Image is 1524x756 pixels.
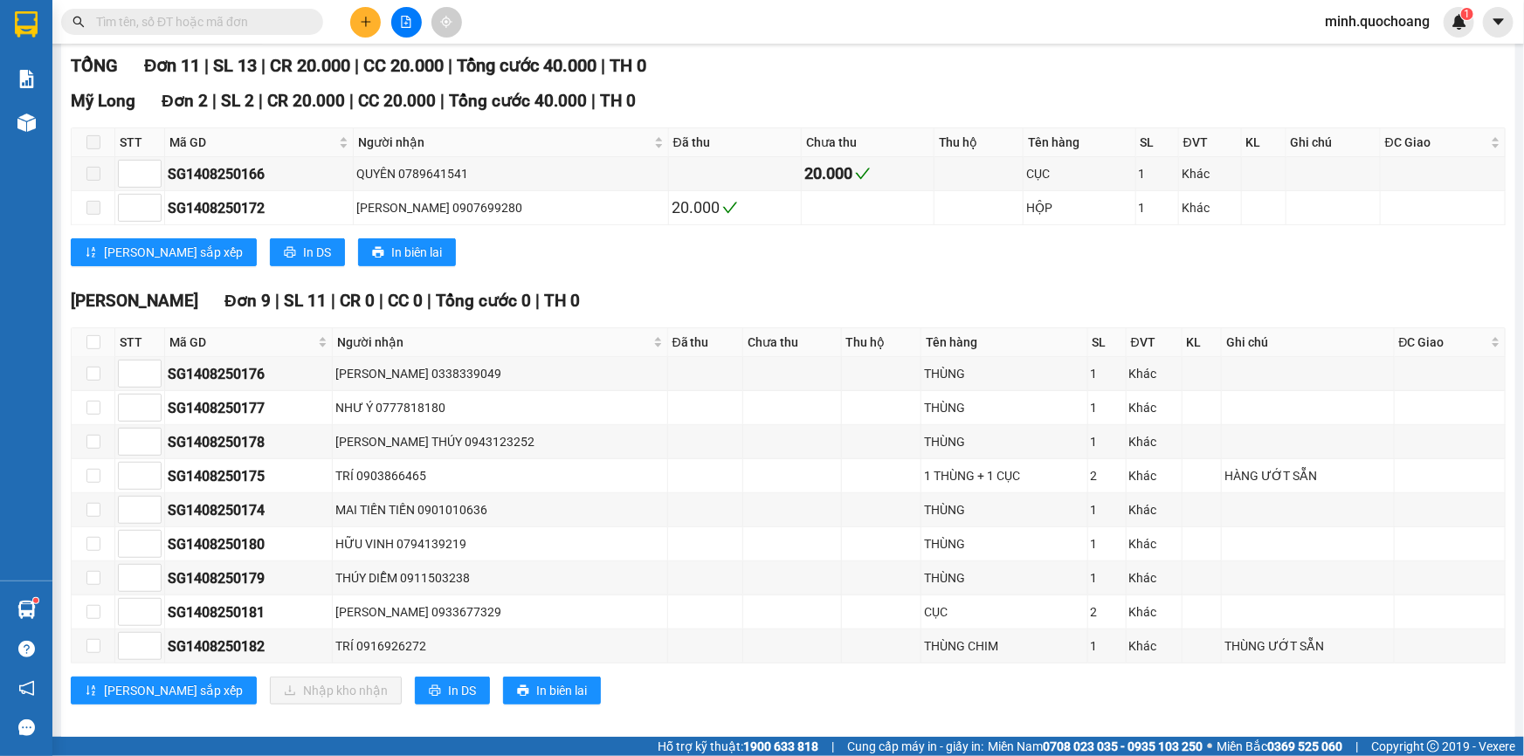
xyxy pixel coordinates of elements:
[221,91,254,111] span: SL 2
[18,641,35,657] span: question-circle
[270,238,345,266] button: printerIn DS
[1207,743,1212,750] span: ⚪️
[162,91,208,111] span: Đơn 2
[15,15,192,36] div: [PERSON_NAME]
[18,680,35,697] span: notification
[924,636,1085,656] div: THÙNG CHIM
[71,91,135,111] span: Mỹ Long
[448,55,452,76] span: |
[1091,534,1123,553] div: 1
[284,291,327,311] span: SL 11
[372,246,384,260] span: printer
[1129,636,1179,656] div: Khác
[536,681,587,700] span: In biên lai
[335,500,664,519] div: MAI TIẾN TIẾN 0901010636
[722,200,738,216] span: check
[335,636,664,656] div: TRÍ 0916926272
[165,629,333,663] td: SG1408250182
[1091,636,1123,656] div: 1
[924,534,1085,553] div: THÙNG
[1043,739,1203,753] strong: 0708 023 035 - 0935 103 250
[544,291,580,311] span: TH 0
[415,677,490,704] button: printerIn DS
[1183,328,1223,357] th: KL
[988,737,1203,756] span: Miền Nam
[168,397,329,419] div: SG1408250177
[33,598,38,603] sup: 1
[165,157,354,191] td: SG1408250166
[15,57,192,81] div: 0906873629
[1399,333,1487,352] span: ĐC Giao
[275,291,279,311] span: |
[356,198,665,217] div: [PERSON_NAME] 0907699280
[168,636,329,657] div: SG1408250182
[1091,568,1123,588] div: 1
[358,238,456,266] button: printerIn biên lai
[355,55,359,76] span: |
[1461,8,1473,20] sup: 1
[831,737,834,756] span: |
[1091,602,1123,622] div: 2
[1179,128,1242,157] th: ĐVT
[1129,500,1179,519] div: Khác
[168,567,329,589] div: SG1408250179
[17,601,36,619] img: warehouse-icon
[363,55,444,76] span: CC 20.000
[601,55,605,76] span: |
[1091,364,1123,383] div: 1
[658,737,818,756] span: Hỗ trợ kỹ thuật:
[429,684,441,698] span: printer
[204,15,382,54] div: [GEOGRAPHIC_DATA]
[350,7,381,38] button: plus
[924,568,1085,588] div: THÙNG
[517,684,529,698] span: printer
[743,739,818,753] strong: 1900 633 818
[1091,500,1123,519] div: 1
[921,328,1088,357] th: Tên hàng
[1182,198,1238,217] div: Khác
[356,164,665,183] div: QUYÊN 0789641541
[1385,133,1487,152] span: ĐC Giao
[669,128,802,157] th: Đã thu
[1091,398,1123,417] div: 1
[168,533,329,555] div: SG1408250180
[802,128,934,157] th: Chưa thu
[1127,328,1183,357] th: ĐVT
[924,602,1085,622] div: CỤC
[1224,636,1390,656] div: THÙNG ƯỚT SẴN
[1139,164,1176,183] div: 1
[503,677,601,704] button: printerIn biên lai
[1026,164,1132,183] div: CỤC
[303,243,331,262] span: In DS
[335,534,664,553] div: HỮU VINH 0794139219
[1091,466,1123,485] div: 2
[388,291,423,311] span: CC 0
[337,333,649,352] span: Người nhận
[440,16,452,28] span: aim
[168,465,329,487] div: SG1408250175
[600,91,636,111] span: TH 0
[204,75,382,100] div: 0355557179
[1242,128,1286,157] th: KL
[71,55,118,76] span: TỔNG
[165,527,333,561] td: SG1408250180
[270,677,402,704] button: downloadNhập kho nhận
[743,328,842,357] th: Chưa thu
[535,291,540,311] span: |
[457,55,596,76] span: Tổng cước 40.000
[85,246,97,260] span: sort-ascending
[1129,432,1179,451] div: Khác
[71,677,257,704] button: sort-ascending[PERSON_NAME] sắp xếp
[400,16,412,28] span: file-add
[165,357,333,391] td: SG1408250176
[924,500,1085,519] div: THÙNG
[115,328,165,357] th: STT
[168,499,329,521] div: SG1408250174
[1026,198,1132,217] div: HỘP
[168,363,329,385] div: SG1408250176
[169,133,335,152] span: Mã GD
[1355,737,1358,756] span: |
[672,196,798,220] div: 20.000
[1464,8,1470,20] span: 1
[924,364,1085,383] div: THÙNG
